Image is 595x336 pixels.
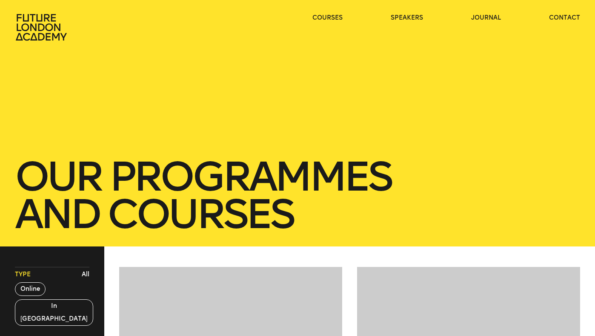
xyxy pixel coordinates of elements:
button: Online [15,282,46,296]
a: courses [312,14,343,22]
a: journal [471,14,501,22]
span: Type [15,270,31,279]
a: contact [549,14,580,22]
button: All [80,268,92,281]
h1: our Programmes and courses [15,158,580,233]
button: In [GEOGRAPHIC_DATA] [15,299,93,326]
a: speakers [391,14,423,22]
